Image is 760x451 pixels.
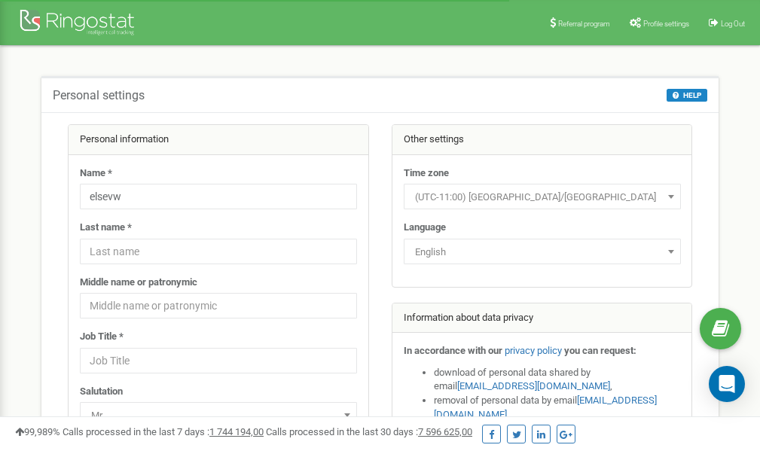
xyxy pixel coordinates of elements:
label: Middle name or patronymic [80,276,197,290]
span: Calls processed in the last 7 days : [63,426,264,437]
strong: In accordance with our [404,345,502,356]
input: Middle name or patronymic [80,293,357,318]
span: Profile settings [643,20,689,28]
label: Time zone [404,166,449,181]
h5: Personal settings [53,89,145,102]
input: Job Title [80,348,357,373]
span: Mr. [80,402,357,428]
u: 7 596 625,00 [418,426,472,437]
label: Last name * [80,221,132,235]
div: Open Intercom Messenger [709,366,745,402]
u: 1 744 194,00 [209,426,264,437]
span: (UTC-11:00) Pacific/Midway [404,184,681,209]
span: English [409,242,676,263]
li: removal of personal data by email , [434,394,681,422]
span: 99,989% [15,426,60,437]
span: Log Out [721,20,745,28]
div: Other settings [392,125,692,155]
div: Information about data privacy [392,303,692,334]
a: [EMAIL_ADDRESS][DOMAIN_NAME] [457,380,610,392]
span: Referral program [558,20,610,28]
span: Calls processed in the last 30 days : [266,426,472,437]
button: HELP [667,89,707,102]
label: Salutation [80,385,123,399]
label: Job Title * [80,330,124,344]
input: Name [80,184,357,209]
span: Mr. [85,405,352,426]
label: Name * [80,166,112,181]
strong: you can request: [564,345,636,356]
a: privacy policy [505,345,562,356]
span: English [404,239,681,264]
label: Language [404,221,446,235]
li: download of personal data shared by email , [434,366,681,394]
span: (UTC-11:00) Pacific/Midway [409,187,676,208]
input: Last name [80,239,357,264]
div: Personal information [69,125,368,155]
